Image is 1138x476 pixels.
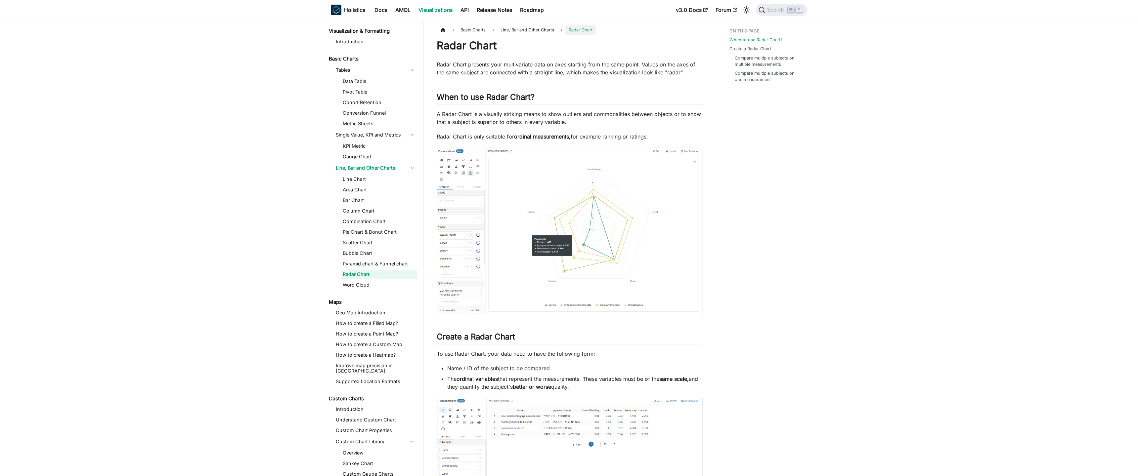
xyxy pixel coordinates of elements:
[341,77,417,86] a: Data Table
[473,5,516,15] a: Release Notes
[756,4,807,16] button: Search (Ctrl+K)
[331,5,341,15] img: Holistics
[334,350,417,360] a: How to create a Heatmap?
[334,308,417,317] a: Geo Map Introduction
[437,332,703,344] h2: Create a Radar Chart
[735,70,801,83] a: Compare multiple subjects on one measurement
[672,5,712,15] a: v3.0 Docs
[735,55,801,67] a: Compare multiple subjects on multiple measurements
[516,5,548,15] a: Roadmap
[334,377,417,386] a: Supported Location Formats
[341,238,417,247] a: Scatter Chart
[437,25,449,35] a: Home page
[341,98,417,107] a: Cohort Retention
[712,5,741,15] a: Forum
[341,206,417,216] a: Column Chart
[457,5,473,15] a: API
[437,350,703,358] p: To use Radar Chart, your data need to have the following form:
[565,25,596,35] span: Radar Chart
[341,108,417,118] a: Conversion Funnel
[334,130,417,140] a: Single Value, KPI and Metrics
[741,5,752,15] button: Switch between dark and light mode (currently light mode)
[415,5,457,15] a: Visualizations
[437,25,703,35] nav: Breadcrumbs
[327,394,417,403] a: Custom Charts
[371,5,391,15] a: Docs
[457,376,498,382] strong: ordinal variables
[331,5,365,15] a: HolisticsHolistics
[334,329,417,338] a: How to create a Point Map?
[457,25,489,35] span: Basic Charts
[341,152,417,161] a: Gauge Chart
[334,163,417,173] a: Line, Bar and Other Charts
[341,217,417,226] a: Combination Chart
[341,175,417,184] a: Line Chart
[327,54,417,63] a: Basic Charts
[334,436,406,447] a: Custom Chart Library
[334,415,417,424] a: Understand Custom Chart
[324,20,423,476] nav: Docs sidebar
[406,436,417,447] button: Collapse sidebar category 'Custom Chart Library'
[341,119,417,128] a: Metric Sheets
[341,259,417,268] a: Pyramid chart & Funnel chart
[437,92,703,105] h2: When to use Radar Chart?
[447,375,703,391] li: The that represent the measurements. These variables must be of the and they quantify the subject...
[437,133,703,140] p: Radar Chart is only suitable for for example ranking or ratings.
[341,459,417,468] a: Sankey Chart
[765,7,788,13] span: Search
[334,319,417,328] a: How to create a Filled Map?
[341,185,417,194] a: Area Chart
[341,196,417,205] a: Bar Chart
[514,133,571,140] strong: ordinal measurements,
[334,405,417,414] a: Introduction
[341,280,417,290] a: Word Cloud
[437,60,703,76] p: Radar Chart presents your multivariate data on axes starting from the same point. Values on the a...
[341,249,417,258] a: Bubble Chart
[437,39,703,52] h1: Radar Chart
[341,270,417,279] a: Radar Chart
[334,361,417,376] a: Improve map precision in [GEOGRAPHIC_DATA]
[334,340,417,349] a: How to create a Custom Map
[796,7,803,13] kbd: K
[341,227,417,237] a: Pie Chart & Donut Chart
[659,376,689,382] strong: same scale,
[729,37,783,43] a: When to use Radar Chart?
[391,5,415,15] a: AMQL
[334,426,417,435] a: Custom Chart Properties
[447,364,703,372] li: Name / ID of the subject to be compared
[341,87,417,97] a: Pivot Table
[497,25,557,35] span: Line, Bar and Other Charts
[327,297,417,307] a: Maps
[437,110,703,126] p: A Radar Chart is a visually striking means to show outliers and commonalities between objects or ...
[513,383,551,390] strong: better or worse
[344,6,365,14] b: Holistics
[334,65,417,75] a: Tables
[327,26,417,36] a: Visualization & Formatting
[729,46,771,52] a: Create a Radar Chart
[341,141,417,151] a: KPI Metric
[341,448,417,457] a: Overview
[334,37,417,46] a: Introduction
